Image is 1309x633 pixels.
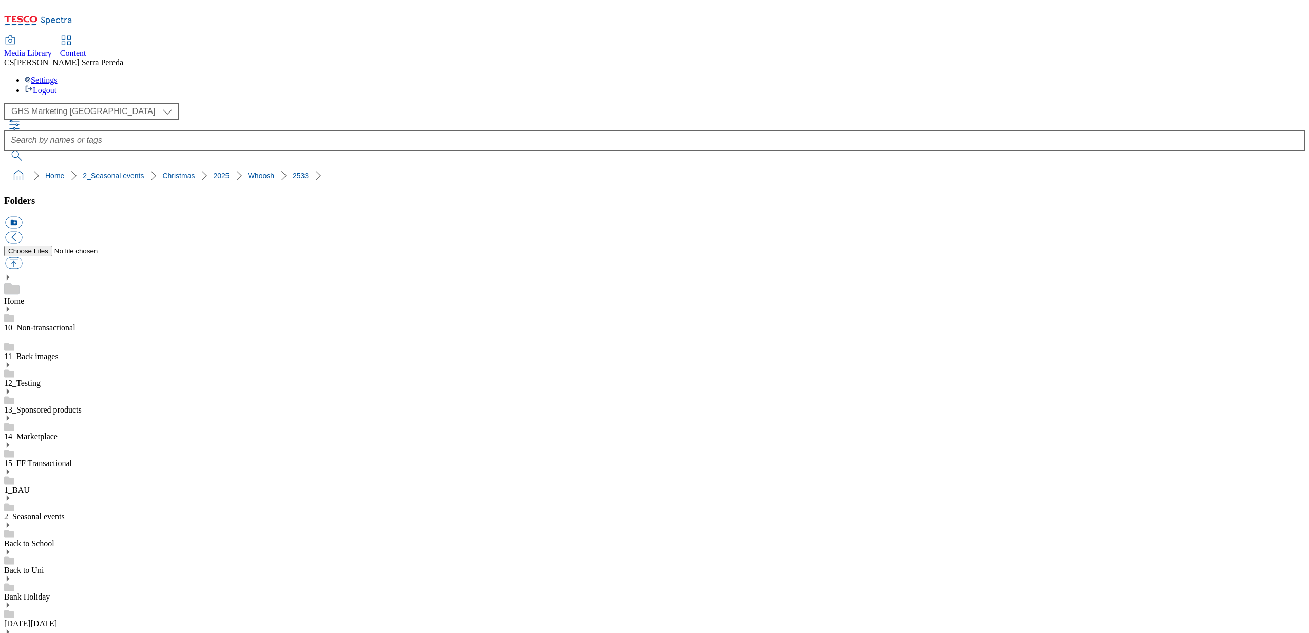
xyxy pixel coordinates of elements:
[4,459,72,468] a: 15_FF Transactional
[4,619,57,628] a: [DATE][DATE]
[25,86,56,95] a: Logout
[4,512,65,521] a: 2_Seasonal events
[4,486,30,494] a: 1_BAU
[60,49,86,58] span: Content
[4,195,1305,207] h3: Folders
[213,172,229,180] a: 2025
[45,172,64,180] a: Home
[4,432,58,441] a: 14_Marketplace
[4,592,50,601] a: Bank Holiday
[162,172,195,180] a: Christmas
[4,296,24,305] a: Home
[4,405,82,414] a: 13_Sponsored products
[14,58,123,67] span: [PERSON_NAME] Serra Pereda
[83,172,144,180] a: 2_Seasonal events
[4,379,41,387] a: 12_Testing
[10,167,27,184] a: home
[4,323,75,332] a: 10_Non-transactional
[4,566,44,574] a: Back to Uni
[4,352,59,361] a: 11_Back images
[4,539,54,548] a: Back to School
[4,166,1305,185] nav: breadcrumb
[4,36,52,58] a: Media Library
[4,130,1305,151] input: Search by names or tags
[60,36,86,58] a: Content
[293,172,309,180] a: 2533
[4,58,14,67] span: CS
[4,49,52,58] span: Media Library
[248,172,274,180] a: Whoosh
[25,76,58,84] a: Settings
